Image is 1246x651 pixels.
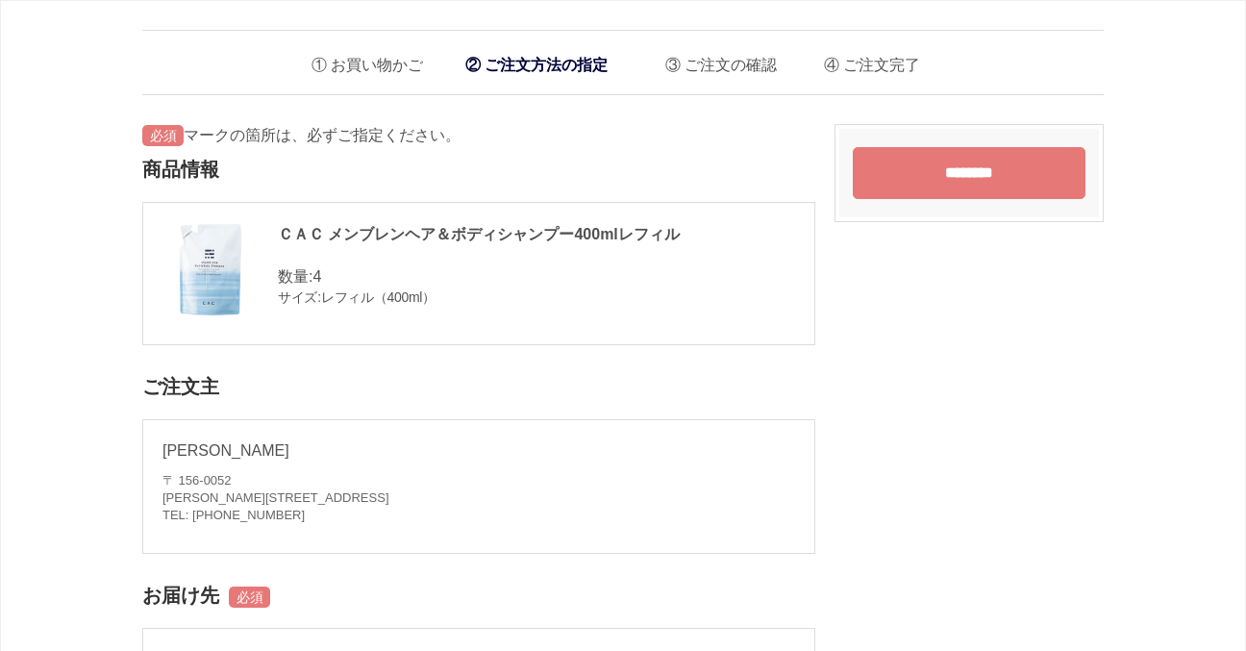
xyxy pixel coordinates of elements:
[142,364,815,410] h2: ご注文主
[142,124,815,147] p: マークの箇所は、必ずご指定ください。
[810,40,920,80] li: ご注文完了
[142,573,815,618] h2: お届け先
[142,147,815,192] h2: 商品情報
[162,472,795,525] address: 〒 156-0052 [PERSON_NAME][STREET_ADDRESS] TEL: [PHONE_NUMBER]
[162,222,259,318] img: 060452.jpg
[312,268,321,285] span: 4
[162,288,795,307] p: サイズ:
[321,289,436,305] span: レフィル（400ml）
[297,40,423,80] li: お買い物かご
[651,40,777,80] li: ご注文の確認
[162,222,795,247] div: ＣＡＣ メンブレンヘア＆ボディシャンプー400mlレフィル
[456,45,617,85] li: ご注文方法の指定
[162,439,795,463] p: [PERSON_NAME]
[162,265,795,288] p: 数量:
